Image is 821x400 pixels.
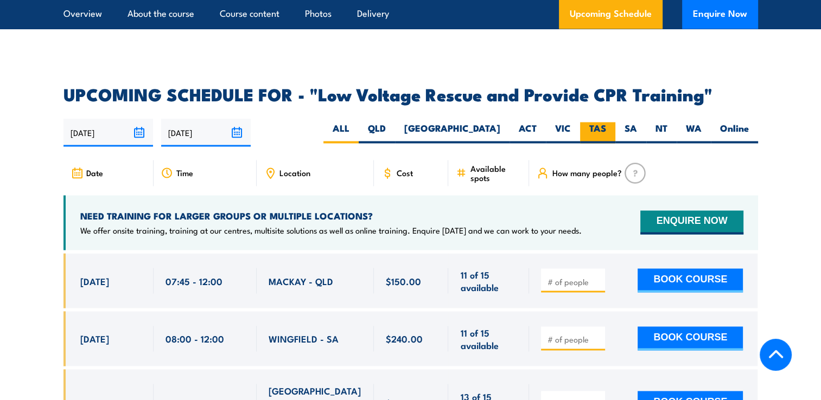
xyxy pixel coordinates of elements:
span: How many people? [552,168,621,177]
span: 11 of 15 available [460,268,517,293]
label: ACT [510,122,546,143]
button: ENQUIRE NOW [640,210,743,234]
input: To date [161,119,251,146]
label: VIC [546,122,580,143]
h2: UPCOMING SCHEDULE FOR - "Low Voltage Rescue and Provide CPR Training" [63,86,758,101]
input: # of people [547,276,601,287]
span: 07:45 - 12:00 [166,274,222,287]
label: WA [677,122,711,143]
label: TAS [580,122,615,143]
span: Time [176,168,193,177]
input: # of people [547,333,601,344]
span: Location [279,168,310,177]
span: Date [86,168,103,177]
label: QLD [359,122,395,143]
span: WINGFIELD - SA [269,332,339,344]
span: 11 of 15 available [460,326,517,351]
span: Cost [397,168,413,177]
label: SA [615,122,646,143]
span: MACKAY - QLD [269,274,333,287]
button: BOOK COURSE [638,326,743,350]
h4: NEED TRAINING FOR LARGER GROUPS OR MULTIPLE LOCATIONS? [80,210,582,222]
span: 08:00 - 12:00 [166,332,224,344]
span: [DATE] [80,332,109,344]
p: We offer onsite training, training at our centres, multisite solutions as well as online training... [80,224,582,235]
label: NT [646,122,677,143]
span: Available spots [470,164,521,182]
label: Online [711,122,758,143]
input: From date [63,119,153,146]
label: [GEOGRAPHIC_DATA] [395,122,510,143]
span: [DATE] [80,274,109,287]
span: $150.00 [386,274,421,287]
span: $240.00 [386,332,423,344]
button: BOOK COURSE [638,268,743,292]
label: ALL [323,122,359,143]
